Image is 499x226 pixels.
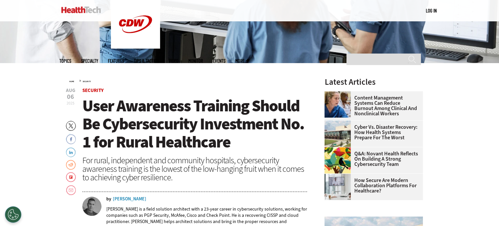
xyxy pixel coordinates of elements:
a: Content Management Systems Can Reduce Burnout Among Clinical and Nonclinical Workers [324,95,419,116]
img: Home [61,7,101,13]
a: care team speaks with physician over conference call [324,174,354,179]
a: [PERSON_NAME] [113,197,146,201]
img: nurses talk in front of desktop computer [324,91,351,118]
a: Security [82,87,104,94]
a: MonITor [188,58,203,63]
button: Open Preferences [5,206,21,223]
span: Specialty [81,58,98,63]
img: abstract illustration of a tree [324,147,351,173]
a: nurses talk in front of desktop computer [324,91,354,97]
a: Q&A: Novant Health Reflects on Building a Strong Cybersecurity Team [324,151,419,167]
a: CDW [111,43,160,50]
span: Topics [59,58,71,63]
span: by [106,197,111,201]
a: Tips & Tactics [134,58,159,63]
img: Eric Marchewitz [82,197,101,216]
div: For rural, independent and community hospitals, cybersecurity awareness training is the lowest of... [82,156,307,182]
a: Cyber vs. Disaster Recovery: How Health Systems Prepare for the Worst [324,124,419,140]
span: 2025 [67,101,74,106]
div: » [69,78,307,83]
a: University of Vermont Medical Center’s main campus [324,121,354,126]
a: Features [108,58,124,63]
span: More [235,58,249,63]
img: University of Vermont Medical Center’s main campus [324,121,351,147]
img: care team speaks with physician over conference call [324,174,351,200]
a: Events [213,58,225,63]
div: User menu [426,7,437,14]
a: Video [169,58,178,63]
span: Aug [66,88,75,93]
span: 06 [66,94,75,100]
a: How Secure Are Modern Collaboration Platforms for Healthcare? [324,178,419,193]
span: User Awareness Training Should Be Cybersecurity Investment No. 1 for Rural Healthcare [82,95,304,153]
div: Cookies Settings [5,206,21,223]
h3: Latest Articles [324,78,423,86]
a: Security [83,80,91,83]
a: Log in [426,8,437,13]
a: abstract illustration of a tree [324,147,354,152]
a: Home [69,80,74,83]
